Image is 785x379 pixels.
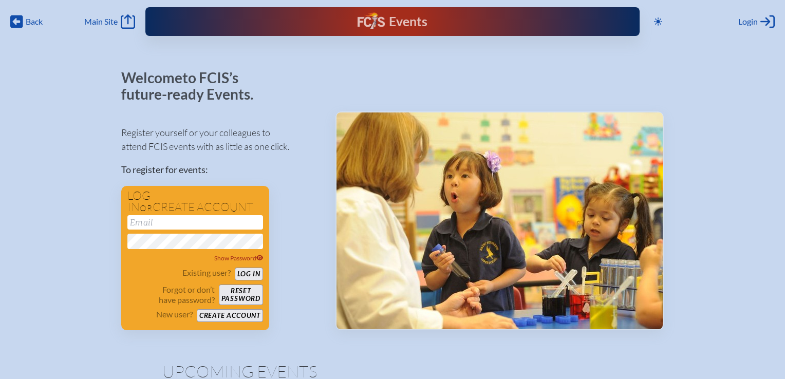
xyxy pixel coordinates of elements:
div: FCIS Events — Future ready [285,12,499,31]
button: Resetpassword [219,285,263,305]
p: Welcome to FCIS’s future-ready Events. [121,70,265,102]
span: Main Site [84,16,118,27]
img: Events [337,112,663,329]
p: Existing user? [182,268,231,278]
p: To register for events: [121,163,319,177]
a: Main Site [84,14,135,29]
span: Back [26,16,43,27]
p: Register yourself or your colleagues to attend FCIS events with as little as one click. [121,126,319,154]
h1: Log in create account [127,190,263,213]
button: Log in [235,268,263,280]
button: Create account [197,309,263,322]
span: Show Password [214,254,264,262]
span: Login [738,16,758,27]
span: or [140,203,153,213]
p: New user? [156,309,193,319]
p: Forgot or don’t have password? [127,285,215,305]
input: Email [127,215,263,230]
